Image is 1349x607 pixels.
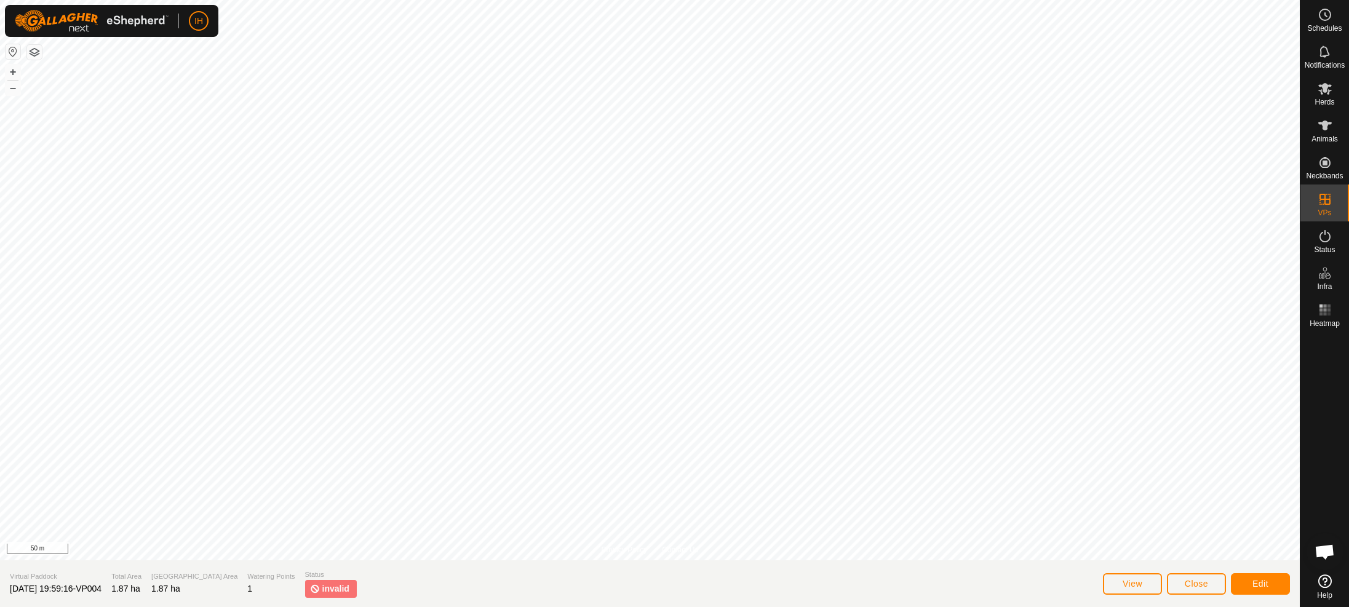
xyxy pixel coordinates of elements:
[1317,592,1332,599] span: Help
[6,44,20,59] button: Reset Map
[15,10,169,32] img: Gallagher Logo
[151,584,180,593] span: 1.87 ha
[1103,573,1162,595] button: View
[10,571,101,582] span: Virtual Paddock
[247,584,252,593] span: 1
[1311,135,1338,143] span: Animals
[1123,579,1142,589] span: View
[601,544,647,555] a: Privacy Policy
[151,571,237,582] span: [GEOGRAPHIC_DATA] Area
[1314,246,1335,253] span: Status
[1167,573,1226,595] button: Close
[194,15,203,28] span: IH
[1300,569,1349,604] a: Help
[10,584,101,593] span: [DATE] 19:59:16-VP004
[6,65,20,79] button: +
[310,582,320,595] img: invalid
[1252,579,1268,589] span: Edit
[6,81,20,95] button: –
[111,571,141,582] span: Total Area
[1307,533,1343,570] div: Open chat
[1317,283,1332,290] span: Infra
[247,571,295,582] span: Watering Points
[662,544,698,555] a: Contact Us
[1305,61,1345,69] span: Notifications
[1231,573,1290,595] button: Edit
[111,584,140,593] span: 1.87 ha
[1185,579,1208,589] span: Close
[1307,25,1342,32] span: Schedules
[1318,209,1331,216] span: VPs
[1315,98,1334,106] span: Herds
[27,45,42,60] button: Map Layers
[305,569,357,580] span: Status
[1310,320,1340,327] span: Heatmap
[1306,172,1343,180] span: Neckbands
[322,582,349,595] span: invalid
